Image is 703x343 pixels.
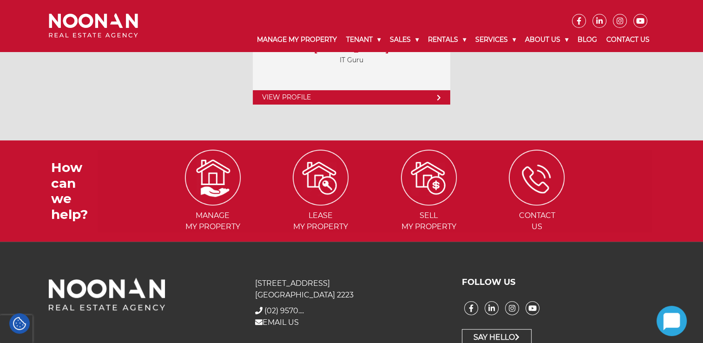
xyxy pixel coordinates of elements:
img: ICONS [293,150,348,205]
a: About Us [520,28,573,52]
h3: FOLLOW US [462,277,654,288]
img: Noonan Real Estate Agency [49,13,138,38]
img: ICONS [509,150,565,205]
div: Cookie Settings [9,313,30,334]
a: View Profile [253,90,450,105]
img: ICONS [401,150,457,205]
p: IT Guru [262,54,440,66]
img: ICONS [185,150,241,205]
a: ICONS Sellmy Property [376,173,482,231]
a: Blog [573,28,602,52]
a: ICONS ContactUs [484,173,590,231]
a: ICONS Leasemy Property [268,173,374,231]
span: Lease my Property [268,210,374,232]
a: Sales [385,28,423,52]
a: Manage My Property [252,28,342,52]
a: Tenant [342,28,385,52]
a: Services [471,28,520,52]
h3: How can we help? [51,160,98,222]
a: EMAIL US [255,318,299,327]
a: Click to reveal phone number [264,306,304,315]
span: Sell my Property [376,210,482,232]
span: Contact Us [484,210,590,232]
a: Contact Us [602,28,654,52]
a: ICONS Managemy Property [159,173,266,231]
span: Manage my Property [159,210,266,232]
span: (02) 9570.... [264,306,304,315]
a: Rentals [423,28,471,52]
p: [STREET_ADDRESS] [GEOGRAPHIC_DATA] 2223 [255,277,447,301]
